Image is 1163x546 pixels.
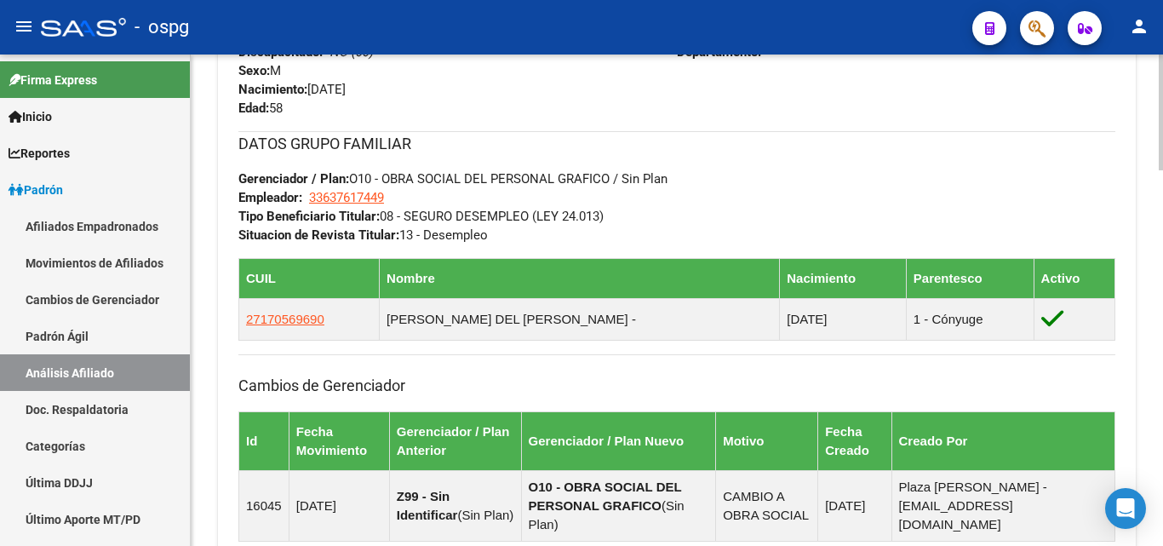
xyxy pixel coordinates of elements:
strong: Gerenciador / Plan: [238,171,349,187]
strong: Edad: [238,101,269,116]
i: NO (00) [329,44,373,60]
th: Id [239,411,289,470]
th: CUIL [239,258,380,298]
th: Fecha Movimiento [289,411,389,470]
span: Sin Plan [529,498,685,532]
th: Gerenciador / Plan Nuevo [521,411,716,470]
mat-icon: person [1129,16,1149,37]
span: 33637617449 [309,190,384,205]
span: Firma Express [9,71,97,89]
th: Parentesco [906,258,1034,298]
h3: DATOS GRUPO FAMILIAR [238,132,1115,156]
span: 58 [238,101,283,116]
strong: Departamento: [677,44,761,60]
td: ( ) [521,470,716,541]
th: Gerenciador / Plan Anterior [389,411,521,470]
h3: Cambios de Gerenciador [238,374,1115,398]
th: Motivo [716,411,818,470]
strong: Empleador: [238,190,302,205]
th: Activo [1034,258,1114,298]
td: ( ) [389,470,521,541]
span: 27170569690 [246,312,324,326]
span: O10 - OBRA SOCIAL DEL PERSONAL GRAFICO / Sin Plan [238,171,667,187]
span: 13 - Desempleo [238,227,488,243]
th: Nacimiento [780,258,907,298]
td: [DATE] [818,470,891,541]
strong: Nacimiento: [238,82,307,97]
td: [DATE] [780,298,907,340]
td: CAMBIO A OBRA SOCIAL [716,470,818,541]
mat-icon: menu [14,16,34,37]
th: Creado Por [891,411,1114,470]
span: 08 - SEGURO DESEMPLEO (LEY 24.013) [238,209,604,224]
span: Sin Plan [461,508,509,522]
span: - ospg [135,9,189,46]
td: [DATE] [289,470,389,541]
td: [PERSON_NAME] DEL [PERSON_NAME] - [380,298,780,340]
span: [DATE] [238,82,346,97]
strong: Z99 - Sin Identificar [397,489,458,522]
span: M [238,63,281,78]
strong: Tipo Beneficiario Titular: [238,209,380,224]
div: Open Intercom Messenger [1105,488,1146,529]
strong: O10 - OBRA SOCIAL DEL PERSONAL GRAFICO [529,480,682,513]
span: Inicio [9,107,52,126]
strong: Sexo: [238,63,270,78]
strong: Situacion de Revista Titular: [238,227,399,243]
strong: Discapacitado: [238,44,323,60]
td: Plaza [PERSON_NAME] - [EMAIL_ADDRESS][DOMAIN_NAME] [891,470,1114,541]
span: Padrón [9,181,63,199]
span: Reportes [9,144,70,163]
th: Nombre [380,258,780,298]
th: Fecha Creado [818,411,891,470]
td: 16045 [239,470,289,541]
td: 1 - Cónyuge [906,298,1034,340]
